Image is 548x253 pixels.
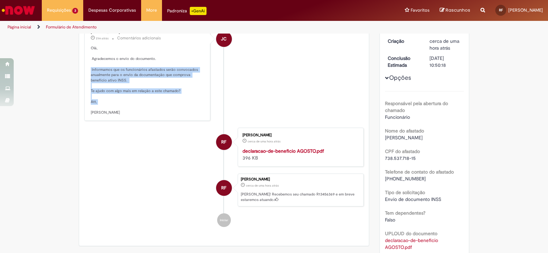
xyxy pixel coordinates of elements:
[248,139,281,143] span: cerca de uma hora atrás
[385,135,423,141] span: [PERSON_NAME]
[84,18,364,234] ul: Histórico de tíquete
[385,176,426,182] span: [PHONE_NUMBER]
[385,128,424,134] b: Nome do afastado
[385,217,395,223] span: Falso
[429,55,461,68] div: [DATE] 10:50:18
[88,7,136,14] span: Despesas Corporativas
[46,24,97,30] a: Formulário de Atendimento
[216,31,232,47] div: Julia CostaSilvaBernardino
[167,7,207,15] div: Padroniza
[385,114,410,120] span: Funcionário
[190,7,207,15] p: +GenAi
[8,24,31,30] a: Página inicial
[216,134,232,150] div: Rafaela Franco
[221,134,226,150] span: RF
[91,46,205,115] p: Olá, Agradecemos o envio do documento. Informamos que os funcionários afastados serão convocados ...
[72,8,78,14] span: 3
[446,7,470,13] span: Rascunhos
[385,196,441,202] span: Envio de documento INSS
[385,210,425,216] b: Tem dependentes?
[5,21,360,34] ul: Trilhas de página
[246,184,279,188] time: 28/08/2025 09:50:15
[216,180,232,196] div: Rafaela Franco
[383,55,425,68] dt: Conclusão Estimada
[385,148,420,154] b: CPF do afastado
[146,7,157,14] span: More
[242,133,357,137] div: [PERSON_NAME]
[385,230,437,237] b: UPLOUD do documento
[242,148,324,154] a: declaracao-de-beneficio AGOSTO.pdf
[440,7,470,14] a: Rascunhos
[241,177,360,181] div: [PERSON_NAME]
[242,148,357,161] div: 396 KB
[383,38,425,45] dt: Criação
[96,36,109,40] span: 21m atrás
[221,31,227,47] span: JC
[241,192,360,202] p: [PERSON_NAME]! Recebemos seu chamado R13456369 e em breve estaremos atuando.
[429,38,461,51] div: 28/08/2025 09:50:15
[429,38,459,51] span: cerca de uma hora atrás
[385,237,439,250] a: Download de declaracao-de-beneficio AGOSTO.pdf
[429,38,459,51] time: 28/08/2025 09:50:15
[385,100,448,113] b: Responsável pela abertura do chamado
[117,35,161,41] small: Comentários adicionais
[246,184,279,188] span: cerca de uma hora atrás
[508,7,543,13] span: [PERSON_NAME]
[84,174,364,206] li: Rafaela Franco
[385,189,425,195] b: Tipo de solicitação
[499,8,503,12] span: RF
[248,139,281,143] time: 28/08/2025 09:48:01
[47,7,71,14] span: Requisições
[385,169,454,175] b: Telefone de contato do afastado
[96,36,109,40] time: 28/08/2025 10:26:11
[1,3,36,17] img: ServiceNow
[411,7,429,14] span: Favoritos
[221,180,226,196] span: RF
[385,155,416,161] span: 738.537.718-15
